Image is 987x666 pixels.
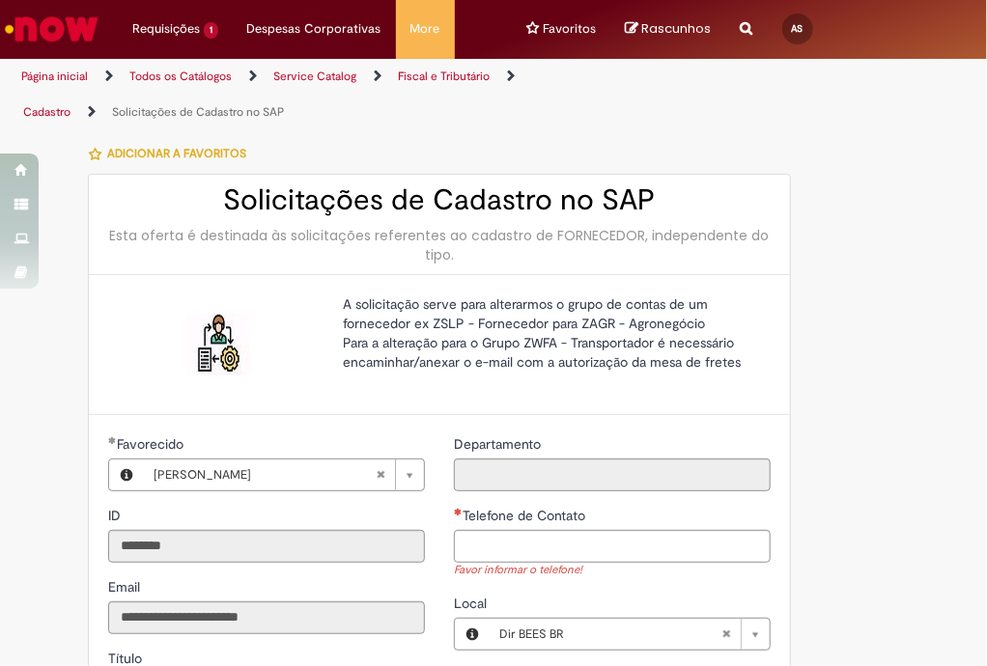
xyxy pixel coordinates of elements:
[144,459,424,490] a: [PERSON_NAME]Limpar campo Favorecido
[410,19,440,39] span: More
[112,104,284,120] a: Solicitações de Cadastro no SAP
[117,435,187,453] span: Necessários - Favorecido
[109,459,144,490] button: Favorecido, Visualizar este registro Ana Clara Gonzalez De Souza
[454,434,545,454] label: Somente leitura - Departamento
[14,59,561,130] ul: Trilhas de página
[490,619,770,650] a: Dir BEES BRLimpar campo Local
[626,19,712,38] a: No momento, sua lista de rascunhos tem 0 Itens
[454,530,771,563] input: Telefone de Contato
[154,459,376,490] span: [PERSON_NAME]
[463,507,589,524] span: Telefone de Contato
[108,506,125,525] label: Somente leitura - ID
[132,19,200,39] span: Requisições
[366,459,395,490] abbr: Limpar campo Favorecido
[107,146,246,161] span: Adicionar a Favoritos
[108,436,117,444] span: Obrigatório Preenchido
[499,619,721,650] span: Dir BEES BR
[129,69,232,84] a: Todos os Catálogos
[273,69,356,84] a: Service Catalog
[108,184,772,216] h2: Solicitações de Cadastro no SAP
[23,104,70,120] a: Cadastro
[108,226,772,264] div: Esta oferta é destinada às solicitações referentes ao cadastro de FORNECEDOR, independente do tipo.
[454,563,771,579] div: Favor informar o telefone!
[247,19,381,39] span: Despesas Corporativas
[398,69,490,84] a: Fiscal e Tributário
[454,595,491,612] span: Local
[792,22,804,35] span: AS
[108,601,425,634] input: Email
[21,69,88,84] a: Página inicial
[454,435,545,453] span: Somente leitura - Departamento
[454,508,463,515] span: Necessários
[2,10,101,48] img: ServiceNow
[108,530,425,563] input: ID
[544,19,597,39] span: Favoritos
[108,577,144,597] label: Somente leitura - Email
[712,619,741,650] abbr: Limpar campo Local
[108,578,144,596] span: Somente leitura - Email
[204,22,218,39] span: 1
[344,294,757,372] p: A solicitação serve para alterarmos o grupo de contas de um fornecedor ex ZSLP - Fornecedor para ...
[108,507,125,524] span: Somente leitura - ID
[455,619,490,650] button: Local, Visualizar este registro Dir BEES BR
[187,314,249,375] img: Solicitações de Cadastro no SAP
[454,458,771,491] input: Departamento
[88,133,257,174] button: Adicionar a Favoritos
[642,19,712,38] span: Rascunhos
